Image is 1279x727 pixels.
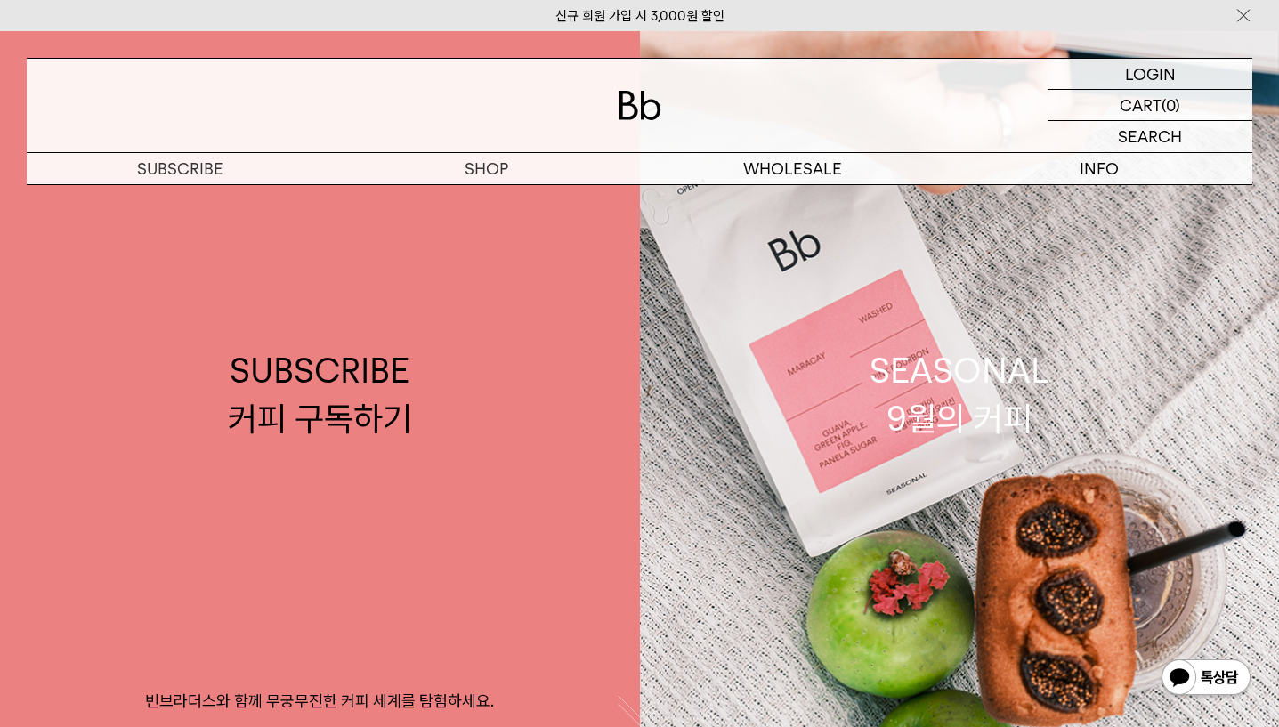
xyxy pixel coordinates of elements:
[1120,90,1162,120] p: CART
[555,8,724,24] a: 신규 회원 가입 시 3,000원 할인
[1162,90,1180,120] p: (0)
[1125,59,1176,89] p: LOGIN
[1160,658,1252,700] img: 카카오톡 채널 1:1 채팅 버튼
[1118,121,1182,152] p: SEARCH
[640,153,946,184] p: WHOLESALE
[1048,90,1252,121] a: CART (0)
[619,91,661,120] img: 로고
[333,153,639,184] a: SHOP
[228,347,412,441] div: SUBSCRIBE 커피 구독하기
[946,153,1252,184] p: INFO
[27,153,333,184] a: SUBSCRIBE
[1048,59,1252,90] a: LOGIN
[870,347,1049,441] div: SEASONAL 9월의 커피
